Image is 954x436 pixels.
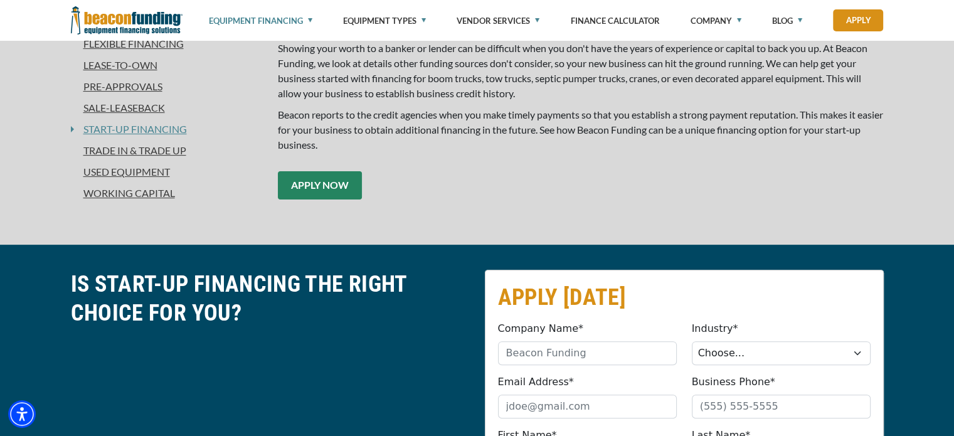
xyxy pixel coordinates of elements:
input: Beacon Funding [498,341,677,365]
span: Showing your worth to a banker or lender can be difficult when you don't have the years of experi... [278,42,867,99]
span: Beacon reports to the credit agencies when you make timely payments so that you establish a stron... [278,109,883,151]
label: Business Phone* [692,375,775,390]
label: Email Address* [498,375,574,390]
a: Trade In & Trade Up [71,143,263,158]
input: jdoe@gmail.com [498,395,677,418]
a: Flexible Financing [71,36,263,51]
label: Company Name* [498,321,583,336]
a: APPLY NOW [278,171,362,199]
a: Pre-approvals [71,79,263,94]
a: Start-Up Financing [74,122,187,137]
h2: IS START-UP FINANCING THE RIGHT CHOICE FOR YOU? [71,270,470,327]
h2: APPLY [DATE] [498,283,871,312]
a: Apply [833,9,883,31]
input: (555) 555-5555 [692,395,871,418]
a: Working Capital [71,186,263,201]
label: Industry* [692,321,738,336]
a: Sale-Leaseback [71,100,263,115]
a: Lease-To-Own [71,58,263,73]
a: Used Equipment [71,164,263,179]
div: Accessibility Menu [8,400,36,428]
